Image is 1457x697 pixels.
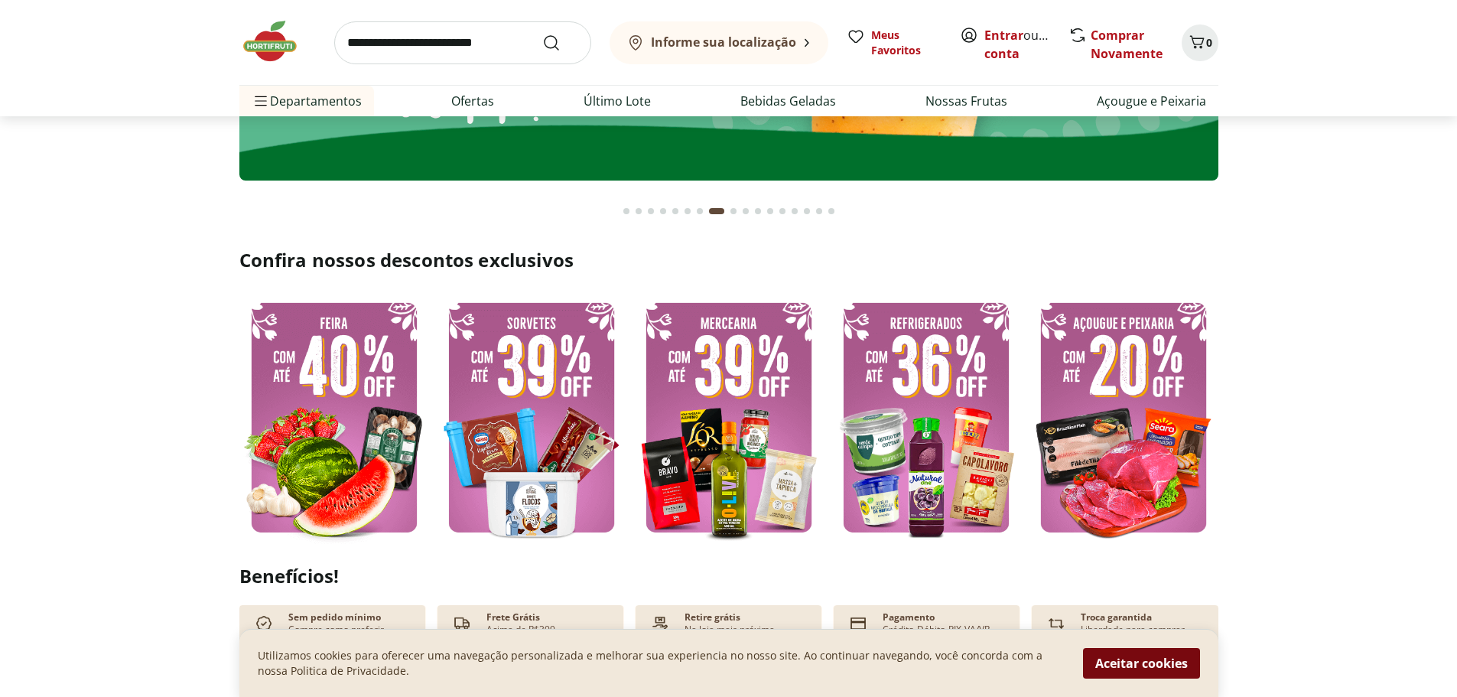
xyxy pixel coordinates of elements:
button: Submit Search [542,34,579,52]
button: Carrinho [1182,24,1218,61]
button: Menu [252,83,270,119]
button: Go to page 13 from fs-carousel [776,193,789,230]
span: ou [984,26,1052,63]
p: Liberdade para comprar [1081,624,1185,636]
p: Acima de R$399 [486,624,555,636]
img: sorvete [437,291,626,544]
h2: Benefícios! [239,565,1218,587]
a: Criar conta [984,27,1068,62]
img: feira [239,291,429,544]
button: Current page from fs-carousel [706,193,727,230]
span: 0 [1206,35,1212,50]
button: Go to page 4 from fs-carousel [657,193,669,230]
p: Troca garantida [1081,611,1152,624]
button: Go to page 17 from fs-carousel [825,193,837,230]
img: açougue [1029,291,1218,544]
button: Go to page 2 from fs-carousel [633,193,645,230]
button: Go to page 15 from fs-carousel [801,193,813,230]
span: Meus Favoritos [871,28,942,58]
img: Hortifruti [239,18,316,64]
p: Frete Grátis [486,611,540,624]
img: mercearia [634,291,824,544]
img: Devolução [1044,611,1068,636]
button: Go to page 9 from fs-carousel [727,193,740,230]
button: Go to page 5 from fs-carousel [669,193,681,230]
p: Crédito-Débito-PIX-VA/VR [883,624,990,636]
button: Informe sua localização [610,21,828,64]
h2: Confira nossos descontos exclusivos [239,248,1218,272]
a: Açougue e Peixaria [1097,92,1206,110]
p: Pagamento [883,611,935,624]
button: Go to page 14 from fs-carousel [789,193,801,230]
p: Na loja mais próxima [685,624,775,636]
img: card [846,611,870,636]
a: Bebidas Geladas [740,92,836,110]
a: Ofertas [451,92,494,110]
button: Aceitar cookies [1083,648,1200,679]
button: Go to page 11 from fs-carousel [752,193,764,230]
a: Comprar Novamente [1091,27,1163,62]
button: Go to page 10 from fs-carousel [740,193,752,230]
p: Compre como preferir [288,624,384,636]
img: resfriados [831,291,1021,544]
p: Retire grátis [685,611,740,624]
p: Utilizamos cookies para oferecer uma navegação personalizada e melhorar sua experiencia no nosso ... [258,648,1065,679]
a: Entrar [984,27,1023,44]
p: Sem pedido mínimo [288,611,381,624]
button: Go to page 7 from fs-carousel [694,193,706,230]
button: Go to page 6 from fs-carousel [681,193,694,230]
img: check [252,611,276,636]
button: Go to page 3 from fs-carousel [645,193,657,230]
img: truck [450,611,474,636]
span: Departamentos [252,83,362,119]
button: Go to page 12 from fs-carousel [764,193,776,230]
img: payment [648,611,672,636]
button: Go to page 1 from fs-carousel [620,193,633,230]
button: Go to page 16 from fs-carousel [813,193,825,230]
a: Meus Favoritos [847,28,942,58]
input: search [334,21,591,64]
a: Nossas Frutas [925,92,1007,110]
b: Informe sua localização [651,34,796,50]
a: Último Lote [584,92,651,110]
